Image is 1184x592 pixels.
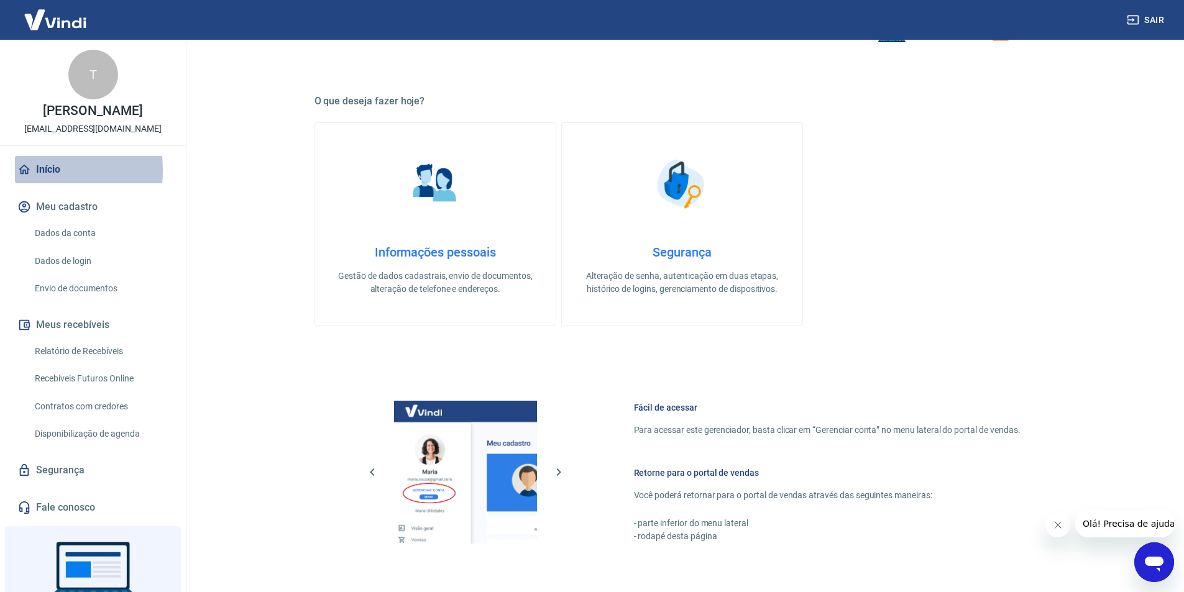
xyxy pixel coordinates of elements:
[582,270,782,296] p: Alteração de senha, autenticação em duas etapas, histórico de logins, gerenciamento de dispositivos.
[15,311,171,339] button: Meus recebíveis
[335,245,536,260] h4: Informações pessoais
[634,530,1021,543] p: - rodapé desta página
[15,494,171,521] a: Fale conosco
[15,156,171,183] a: Início
[30,221,171,246] a: Dados da conta
[634,489,1021,502] p: Você poderá retornar para o portal de vendas através das seguintes maneiras:
[1045,512,1070,537] iframe: Fechar mensagem
[15,1,96,39] img: Vindi
[314,122,556,326] a: Informações pessoaisInformações pessoaisGestão de dados cadastrais, envio de documentos, alteraçã...
[634,517,1021,530] p: - parte inferior do menu lateral
[404,153,466,215] img: Informações pessoais
[634,424,1021,437] p: Para acessar este gerenciador, basta clicar em “Gerenciar conta” no menu lateral do portal de ven...
[1075,510,1174,537] iframe: Mensagem da empresa
[1134,542,1174,582] iframe: Botão para abrir a janela de mensagens
[314,95,1050,107] h5: O que deseja fazer hoje?
[24,122,162,135] p: [EMAIL_ADDRESS][DOMAIN_NAME]
[30,394,171,419] a: Contratos com credores
[394,401,537,544] img: Imagem da dashboard mostrando o botão de gerenciar conta na sidebar no lado esquerdo
[15,193,171,221] button: Meu cadastro
[68,50,118,99] div: T
[43,104,142,117] p: [PERSON_NAME]
[561,122,803,326] a: SegurançaSegurançaAlteração de senha, autenticação em duas etapas, histórico de logins, gerenciam...
[1124,9,1169,32] button: Sair
[7,9,104,19] span: Olá! Precisa de ajuda?
[15,457,171,484] a: Segurança
[335,270,536,296] p: Gestão de dados cadastrais, envio de documentos, alteração de telefone e endereços.
[651,153,713,215] img: Segurança
[634,401,1021,414] h6: Fácil de acessar
[634,467,1021,479] h6: Retorne para o portal de vendas
[30,248,171,274] a: Dados de login
[30,366,171,391] a: Recebíveis Futuros Online
[582,245,782,260] h4: Segurança
[30,339,171,364] a: Relatório de Recebíveis
[30,421,171,447] a: Disponibilização de agenda
[30,276,171,301] a: Envio de documentos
